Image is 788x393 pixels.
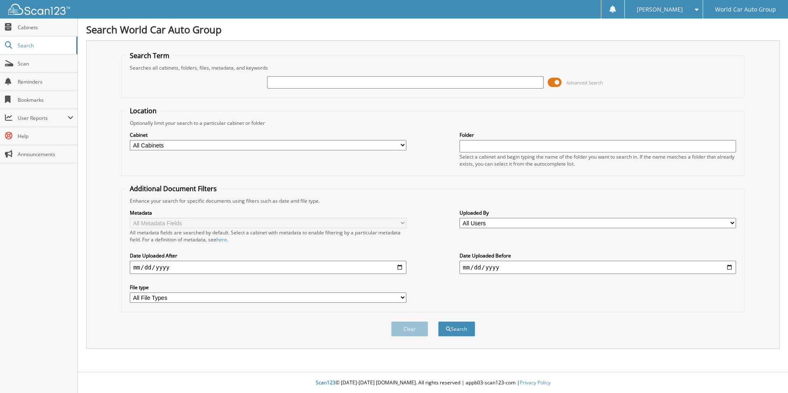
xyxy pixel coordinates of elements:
span: Cabinets [18,24,73,31]
span: World Car Auto Group [715,7,776,12]
span: Bookmarks [18,96,73,103]
button: Search [438,321,475,337]
label: Cabinet [130,131,406,138]
input: start [130,261,406,274]
label: Folder [460,131,736,138]
a: here [216,236,227,243]
label: Date Uploaded Before [460,252,736,259]
label: Date Uploaded After [130,252,406,259]
span: User Reports [18,115,68,122]
div: © [DATE]-[DATE] [DOMAIN_NAME]. All rights reserved | appb03-scan123-com | [78,373,788,393]
legend: Additional Document Filters [126,184,221,193]
span: Advanced Search [566,80,603,86]
legend: Location [126,106,161,115]
a: Privacy Policy [520,379,551,386]
div: Enhance your search for specific documents using filters such as date and file type. [126,197,740,204]
span: Scan123 [316,379,335,386]
legend: Search Term [126,51,174,60]
span: [PERSON_NAME] [637,7,683,12]
div: Searches all cabinets, folders, files, metadata, and keywords [126,64,740,71]
label: Uploaded By [460,209,736,216]
span: Search [18,42,72,49]
h1: Search World Car Auto Group [86,23,780,36]
input: end [460,261,736,274]
label: Metadata [130,209,406,216]
span: Scan [18,60,73,67]
span: Announcements [18,151,73,158]
div: All metadata fields are searched by default. Select a cabinet with metadata to enable filtering b... [130,229,406,243]
img: scan123-logo-white.svg [8,4,70,15]
div: Optionally limit your search to a particular cabinet or folder [126,119,740,126]
span: Reminders [18,78,73,85]
label: File type [130,284,406,291]
button: Clear [391,321,428,337]
div: Select a cabinet and begin typing the name of the folder you want to search in. If the name match... [460,153,736,167]
span: Help [18,133,73,140]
